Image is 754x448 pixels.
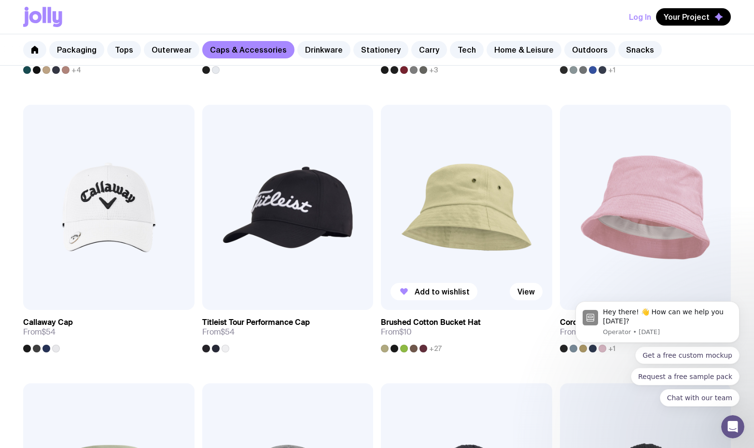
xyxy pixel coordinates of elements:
[560,327,588,337] span: From
[487,41,561,58] a: Home & Leisure
[510,283,543,300] a: View
[429,345,442,352] span: +27
[560,310,731,352] a: Corduroy Bucket HatFrom$11+1
[381,327,412,337] span: From
[23,327,56,337] span: From
[411,41,447,58] a: Carry
[608,66,615,74] span: +1
[297,41,350,58] a: Drinkware
[664,12,710,22] span: Your Project
[721,415,744,438] iframe: Intercom live chat
[429,66,438,74] span: +3
[629,8,651,26] button: Log In
[381,318,481,327] h3: Brushed Cotton Bucket Hat
[618,41,662,58] a: Snacks
[71,66,81,74] span: +4
[450,41,484,58] a: Tech
[107,41,141,58] a: Tops
[415,287,470,296] span: Add to wishlist
[381,310,552,352] a: Brushed Cotton Bucket HatFrom$10+27
[202,318,310,327] h3: Titleist Tour Performance Cap
[353,41,408,58] a: Stationery
[202,310,374,352] a: Titleist Tour Performance CapFrom$54
[561,227,754,422] iframe: Intercom notifications message
[391,283,477,300] button: Add to wishlist
[202,41,294,58] a: Caps & Accessories
[564,41,615,58] a: Outdoors
[202,327,235,337] span: From
[49,41,104,58] a: Packaging
[23,318,73,327] h3: Callaway Cap
[23,310,195,352] a: Callaway CapFrom$54
[399,327,412,337] span: $10
[560,318,636,327] h3: Corduroy Bucket Hat
[144,41,199,58] a: Outerwear
[656,8,731,26] button: Your Project
[221,327,235,337] span: $54
[42,327,56,337] span: $54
